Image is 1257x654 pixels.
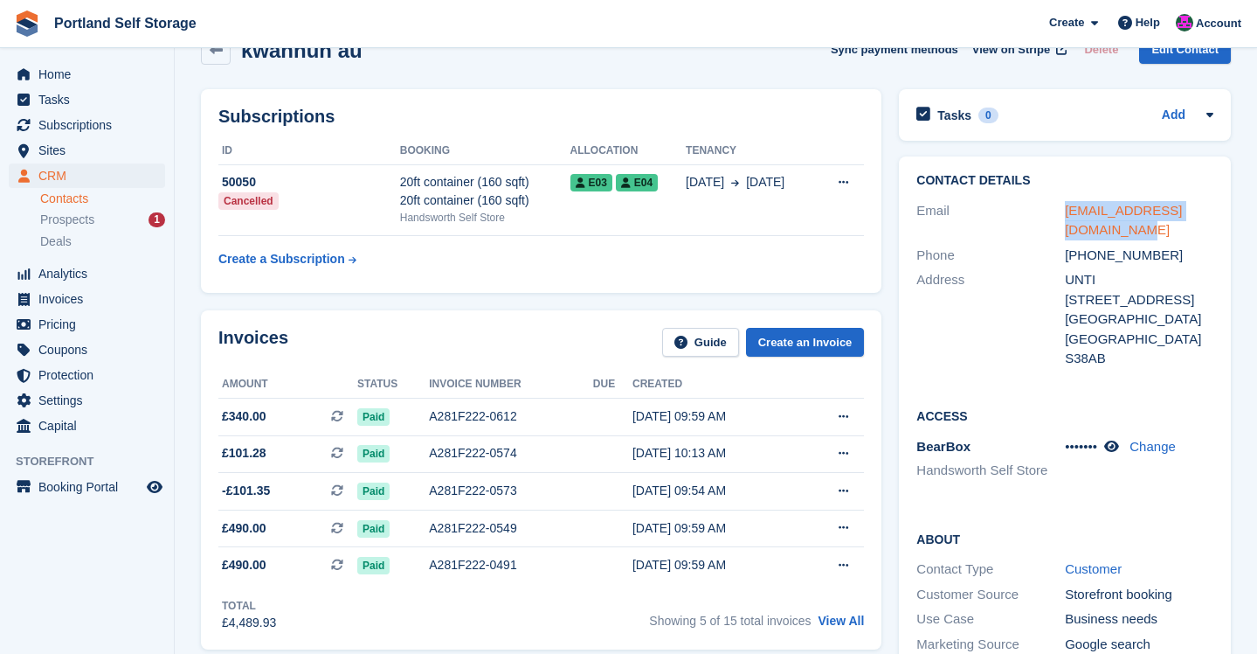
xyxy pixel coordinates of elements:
[570,137,687,165] th: Allocation
[357,557,390,574] span: Paid
[429,482,593,500] div: A281F222-0573
[222,407,266,426] span: £340.00
[9,363,165,387] a: menu
[1065,439,1097,454] span: •••••••
[144,477,165,497] a: Preview store
[9,414,165,438] a: menu
[218,137,400,165] th: ID
[972,41,1050,59] span: View on Stripe
[218,328,288,357] h2: Invoices
[1065,310,1213,330] div: [GEOGRAPHIC_DATA]
[429,444,593,463] div: A281F222-0574
[9,62,165,87] a: menu
[937,108,971,123] h2: Tasks
[9,87,165,112] a: menu
[47,9,204,38] a: Portland Self Storage
[9,312,165,337] a: menu
[9,287,165,311] a: menu
[9,113,165,137] a: menu
[9,163,165,188] a: menu
[916,174,1213,188] h2: Contact Details
[38,475,143,499] span: Booking Portal
[222,556,266,574] span: £490.00
[357,445,390,463] span: Paid
[38,312,143,337] span: Pricing
[357,520,390,538] span: Paid
[16,453,174,470] span: Storefront
[686,173,724,191] span: [DATE]
[222,519,266,538] span: £490.00
[632,519,799,538] div: [DATE] 09:59 AM
[632,556,799,574] div: [DATE] 09:59 AM
[916,609,1065,630] div: Use Case
[40,212,94,228] span: Prospects
[429,519,593,538] div: A281F222-0549
[831,35,958,64] button: Sync payment methods
[357,483,390,500] span: Paid
[38,87,143,112] span: Tasks
[916,270,1065,369] div: Address
[686,137,816,165] th: Tenancy
[38,62,143,87] span: Home
[9,475,165,499] a: menu
[38,363,143,387] span: Protection
[1065,561,1122,576] a: Customer
[429,371,593,399] th: Invoice number
[218,107,864,127] h2: Subscriptions
[1065,270,1213,310] div: UNTI [STREET_ADDRESS]
[40,211,165,229] a: Prospects 1
[632,444,799,463] div: [DATE] 10:13 AM
[218,250,345,268] div: Create a Subscription
[9,138,165,163] a: menu
[593,371,632,399] th: Due
[429,556,593,574] div: A281F222-0491
[218,192,279,210] div: Cancelled
[746,173,784,191] span: [DATE]
[1139,35,1231,64] a: Edit Contact
[1049,14,1084,31] span: Create
[1176,14,1193,31] img: David Baker
[357,408,390,426] span: Paid
[357,371,429,399] th: Status
[40,233,165,251] a: Deals
[9,337,165,362] a: menu
[222,444,266,463] span: £101.28
[1065,349,1213,369] div: S38AB
[916,201,1065,240] div: Email
[916,439,970,454] span: BearBox
[916,461,1065,481] li: Handsworth Self Store
[916,585,1065,605] div: Customer Source
[1065,609,1213,630] div: Business needs
[429,407,593,426] div: A281F222-0612
[9,388,165,413] a: menu
[38,163,143,188] span: CRM
[1065,330,1213,350] div: [GEOGRAPHIC_DATA]
[400,210,570,226] div: Handsworth Self Store
[222,598,276,614] div: Total
[1065,585,1213,605] div: Storefront booking
[916,407,1213,424] h2: Access
[9,261,165,286] a: menu
[14,10,40,37] img: stora-icon-8386f47178a22dfd0bd8f6a31ec36ba5ce8667c1dd55bd0f319d3a0aa187defe.svg
[818,614,864,628] a: View All
[38,337,143,362] span: Coupons
[662,328,739,357] a: Guide
[616,174,658,191] span: E04
[218,371,357,399] th: Amount
[38,414,143,438] span: Capital
[222,614,276,632] div: £4,489.93
[1077,35,1125,64] button: Delete
[1162,106,1185,126] a: Add
[649,614,811,628] span: Showing 5 of 15 total invoices
[38,388,143,413] span: Settings
[916,530,1213,547] h2: About
[1129,439,1176,454] a: Change
[965,35,1071,64] a: View on Stripe
[38,113,143,137] span: Subscriptions
[916,560,1065,580] div: Contact Type
[1065,203,1182,238] a: [EMAIL_ADDRESS][DOMAIN_NAME]
[978,108,998,123] div: 0
[1065,246,1213,266] div: [PHONE_NUMBER]
[38,138,143,163] span: Sites
[916,246,1065,266] div: Phone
